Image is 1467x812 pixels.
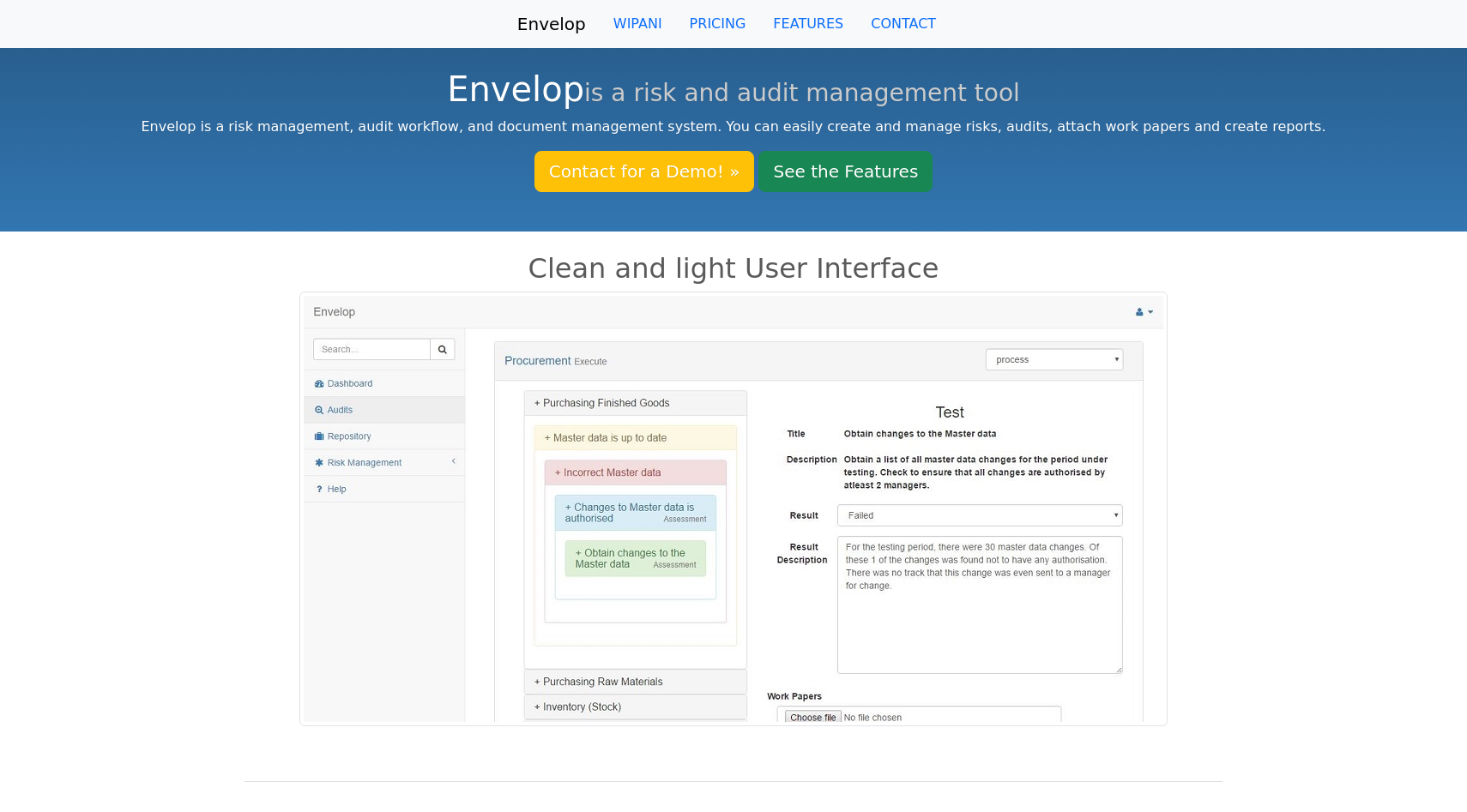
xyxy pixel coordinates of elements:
a: PRICING [676,7,760,41]
a: See the Features [758,151,933,192]
a: CONTACT [857,7,950,41]
a: Envelop [517,7,586,41]
p: Envelop is a risk management, audit workflow, and document management system. You can easily crea... [88,117,1379,137]
h1: Envelop [88,69,1379,110]
small: is a risk and audit management tool [584,79,1020,107]
img: An example of an audit excution page. [299,292,1168,726]
a: WIPANI [600,7,676,41]
a: Contact for a Demo! » [534,151,755,192]
a: FEATURES [759,7,857,41]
